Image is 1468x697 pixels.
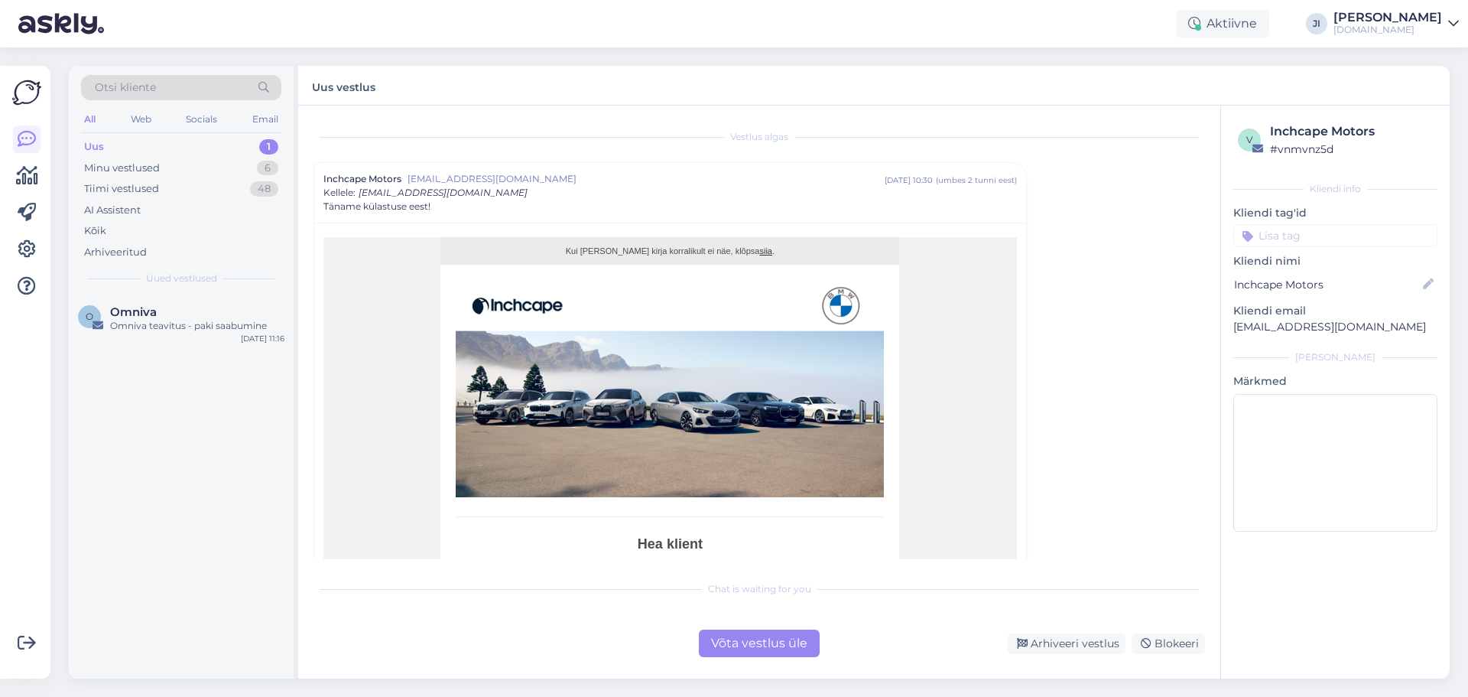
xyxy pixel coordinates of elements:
div: 1 [259,139,278,155]
p: Kui [PERSON_NAME] kirja korralikult ei näe, klõpsa . [456,245,884,257]
div: 6 [257,161,278,176]
div: Tiimi vestlused [84,181,159,197]
div: Minu vestlused [84,161,160,176]
div: Võta vestlus üle [699,630,820,657]
div: ( umbes 2 tunni eest ) [936,174,1017,186]
div: All [81,109,99,129]
div: Uus [84,139,104,155]
img: BMW Inchcape Motors [456,280,884,497]
span: O [86,311,93,322]
a: siia [759,246,772,256]
p: Märkmed [1233,373,1437,389]
div: Email [249,109,281,129]
div: Inchcape Motors [1270,122,1433,141]
div: Socials [183,109,220,129]
div: Vestlus algas [313,130,1205,144]
div: Chat is waiting for you [313,582,1205,596]
div: [DATE] 11:16 [241,333,284,344]
div: AI Assistent [84,203,141,218]
label: Uus vestlus [312,75,375,96]
div: [PERSON_NAME] [1233,350,1437,364]
span: Täname külastuse eest! [323,200,430,213]
div: Arhiveeritud [84,245,147,260]
span: Otsi kliente [95,80,156,96]
strong: Hea klient [638,536,703,552]
div: [DATE] 10:30 [885,174,933,186]
div: Kõik [84,223,106,239]
p: Kliendi tag'id [1233,205,1437,221]
p: Kliendi nimi [1233,253,1437,269]
div: Arhiveeri vestlus [1008,633,1125,654]
div: [PERSON_NAME] [1333,11,1442,24]
div: [DOMAIN_NAME] [1333,24,1442,36]
span: v [1246,134,1252,145]
div: Kliendi info [1233,182,1437,196]
p: Kliendi email [1233,303,1437,319]
div: Omniva teavitus - paki saabumine [110,319,284,333]
img: Askly Logo [12,78,41,107]
span: Uued vestlused [146,272,217,285]
input: Lisa tag [1233,224,1437,247]
span: [EMAIL_ADDRESS][DOMAIN_NAME] [359,187,528,198]
input: Lisa nimi [1234,276,1420,293]
div: Aktiivne [1176,10,1269,37]
p: [EMAIL_ADDRESS][DOMAIN_NAME] [1233,319,1437,335]
span: Inchcape Motors [323,172,401,186]
div: Web [128,109,154,129]
span: [EMAIL_ADDRESS][DOMAIN_NAME] [408,172,885,186]
a: [PERSON_NAME][DOMAIN_NAME] [1333,11,1459,36]
span: Kellele : [323,187,356,198]
span: Omniva [110,305,157,319]
div: 48 [250,181,278,197]
div: Blokeeri [1132,633,1205,654]
div: JI [1306,13,1327,34]
div: # vnmvnz5d [1270,141,1433,158]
